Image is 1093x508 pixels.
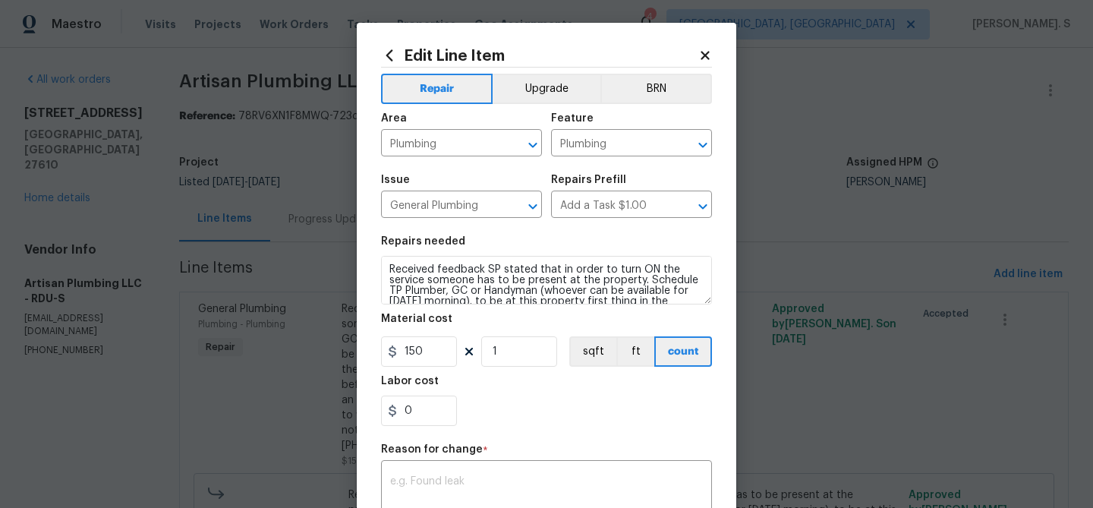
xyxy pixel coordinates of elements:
[551,113,594,124] h5: Feature
[381,113,407,124] h5: Area
[522,196,543,217] button: Open
[381,236,465,247] h5: Repairs needed
[493,74,601,104] button: Upgrade
[654,336,712,367] button: count
[381,376,439,387] h5: Labor cost
[569,336,616,367] button: sqft
[381,444,483,455] h5: Reason for change
[692,134,713,156] button: Open
[616,336,654,367] button: ft
[600,74,712,104] button: BRN
[551,175,626,185] h5: Repairs Prefill
[381,47,698,64] h2: Edit Line Item
[381,74,493,104] button: Repair
[522,134,543,156] button: Open
[381,175,410,185] h5: Issue
[692,196,713,217] button: Open
[381,256,712,304] textarea: Received feedback SP stated that in order to turn ON the service someone has to be present at the...
[381,314,452,324] h5: Material cost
